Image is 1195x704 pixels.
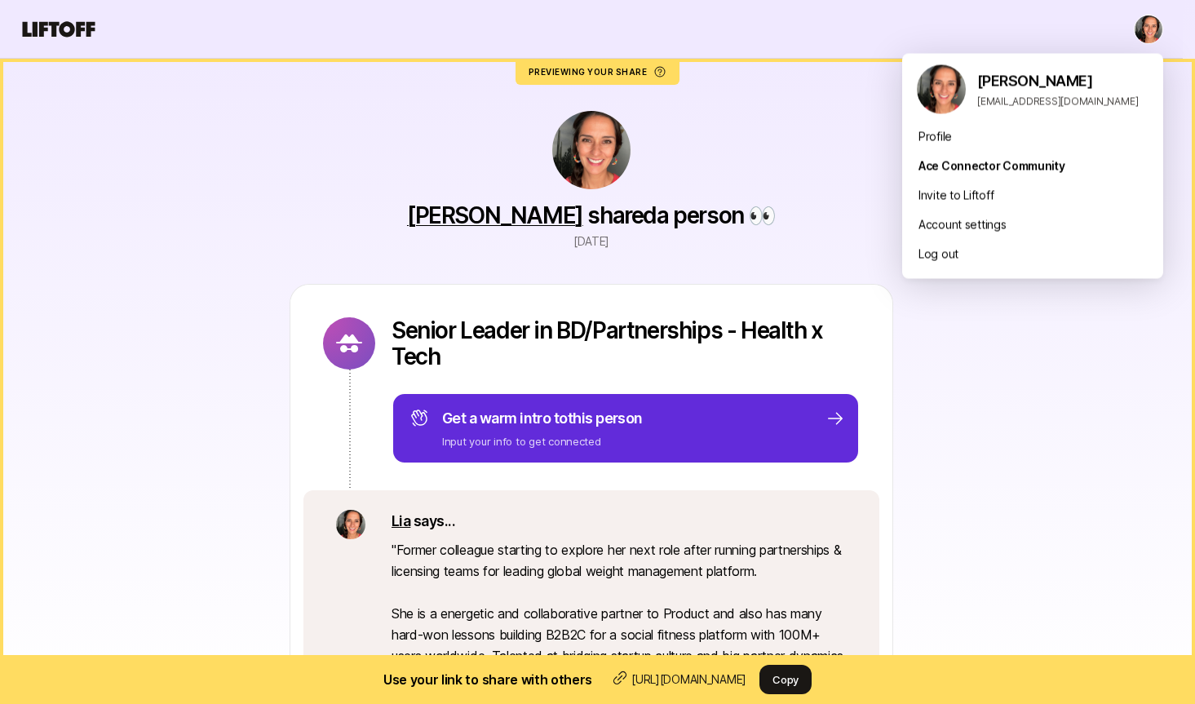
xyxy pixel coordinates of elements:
h2: Use your link to share with others [383,669,592,690]
div: Ace Connector Community [902,152,1163,181]
a: [PERSON_NAME] [407,201,583,229]
p: [EMAIL_ADDRESS][DOMAIN_NAME] [977,95,1150,109]
div: Profile [902,122,1163,152]
span: to this person [554,410,643,427]
a: Lia [392,512,410,529]
p: [PERSON_NAME] [977,70,1150,93]
img: 490561b5_2133_45f3_8e39_178badb376a1.jpg [552,111,631,189]
p: says... [392,510,847,533]
p: shared a person 👀 [407,202,776,228]
img: Lia Siebert [917,65,966,114]
div: Account settings [902,210,1163,240]
p: [URL][DOMAIN_NAME] [631,670,746,689]
p: Get a warm intro [442,407,643,430]
p: Input your info to get connected [442,433,643,449]
p: [DATE] [573,232,609,251]
div: Log out [902,240,1163,269]
p: Senior Leader in BD/Partnerships - Health x Tech [392,317,860,370]
div: Invite to Liftoff [902,181,1163,210]
img: 490561b5_2133_45f3_8e39_178badb376a1.jpg [336,510,365,539]
button: Copy [759,665,812,694]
